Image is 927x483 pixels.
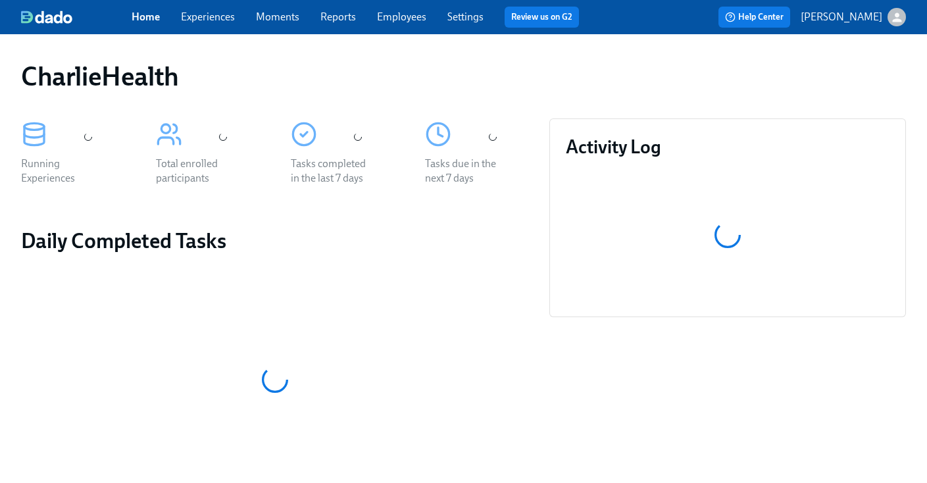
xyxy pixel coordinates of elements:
[447,11,484,23] a: Settings
[132,11,160,23] a: Home
[566,135,889,159] h3: Activity Log
[156,157,240,186] div: Total enrolled participants
[21,61,179,92] h1: CharlieHealth
[21,11,72,24] img: dado
[801,8,906,26] button: [PERSON_NAME]
[181,11,235,23] a: Experiences
[725,11,784,24] span: Help Center
[718,7,790,28] button: Help Center
[511,11,572,24] a: Review us on G2
[425,157,509,186] div: Tasks due in the next 7 days
[291,157,375,186] div: Tasks completed in the last 7 days
[21,157,105,186] div: Running Experiences
[377,11,426,23] a: Employees
[256,11,299,23] a: Moments
[505,7,579,28] button: Review us on G2
[801,10,882,24] p: [PERSON_NAME]
[21,11,132,24] a: dado
[320,11,356,23] a: Reports
[21,228,528,254] h2: Daily Completed Tasks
